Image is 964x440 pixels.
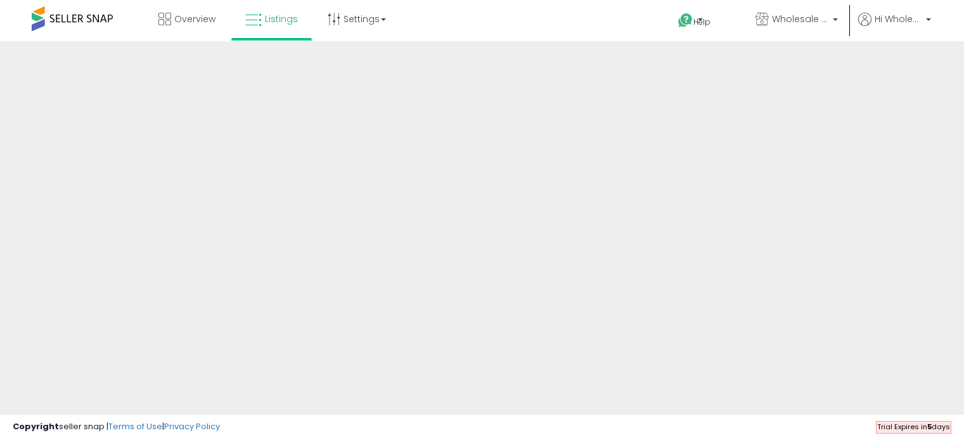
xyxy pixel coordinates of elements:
[174,13,215,25] span: Overview
[875,13,922,25] span: Hi Wholesale
[858,13,931,41] a: Hi Wholesale
[13,420,59,432] strong: Copyright
[13,421,220,433] div: seller snap | |
[164,420,220,432] a: Privacy Policy
[108,420,162,432] a: Terms of Use
[693,16,710,27] span: Help
[678,13,693,28] i: Get Help
[265,13,298,25] span: Listings
[772,13,829,25] span: Wholesale Services Supply
[668,3,735,41] a: Help
[877,422,950,432] span: Trial Expires in days
[927,422,932,432] b: 5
